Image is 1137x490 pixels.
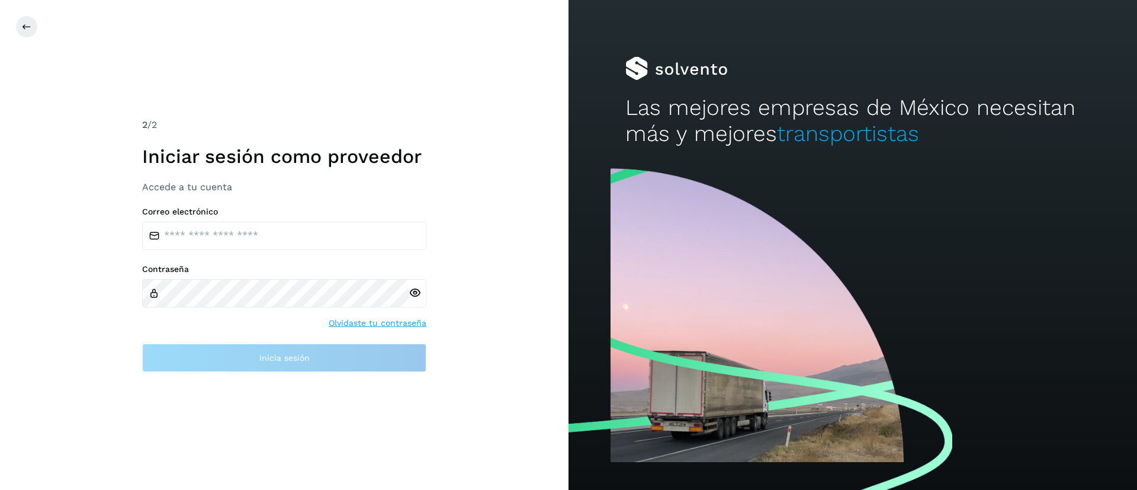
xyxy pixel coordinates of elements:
[142,119,147,130] span: 2
[625,95,1080,148] h2: Las mejores empresas de México necesitan más y mejores
[142,207,426,217] label: Correo electrónico
[259,354,310,362] span: Inicia sesión
[142,264,426,274] label: Contraseña
[329,317,426,329] a: Olvidaste tu contraseña
[142,344,426,372] button: Inicia sesión
[777,121,919,146] span: transportistas
[142,181,426,193] h3: Accede a tu cuenta
[142,145,426,168] h1: Iniciar sesión como proveedor
[142,118,426,132] div: /2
